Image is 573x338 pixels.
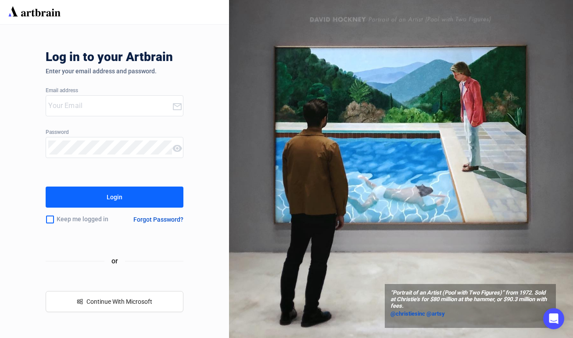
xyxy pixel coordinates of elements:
div: Password [46,129,183,136]
div: Open Intercom Messenger [543,308,564,329]
a: @christiesinc @artsy [390,309,550,318]
div: Enter your email address and password. [46,68,183,75]
div: Forgot Password? [133,216,183,223]
span: “Portrait of an Artist (Pool with Two Figures)” from 1972. Sold at Christie's for $80 million at ... [390,290,550,309]
span: Continue With Microsoft [86,298,152,305]
span: @christiesinc @artsy [390,310,445,317]
span: or [104,255,125,266]
input: Your Email [48,99,172,113]
div: Email address [46,88,183,94]
div: Log in to your Artbrain [46,50,309,68]
span: windows [77,298,83,305]
button: windowsContinue With Microsoft [46,291,183,312]
div: Keep me logged in [46,210,121,229]
button: Login [46,187,183,208]
div: Login [107,190,122,204]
